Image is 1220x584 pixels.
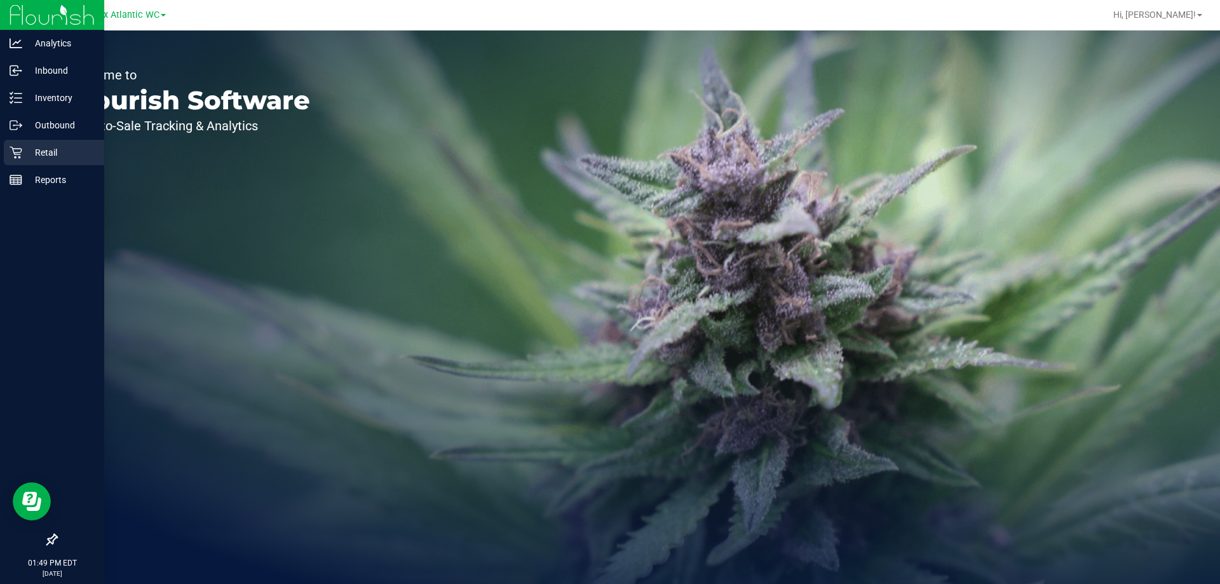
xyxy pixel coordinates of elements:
[10,92,22,104] inline-svg: Inventory
[22,36,98,51] p: Analytics
[22,172,98,187] p: Reports
[13,482,51,520] iframe: Resource center
[6,557,98,569] p: 01:49 PM EDT
[22,90,98,105] p: Inventory
[10,173,22,186] inline-svg: Reports
[1113,10,1196,20] span: Hi, [PERSON_NAME]!
[22,63,98,78] p: Inbound
[93,10,159,20] span: Jax Atlantic WC
[10,146,22,159] inline-svg: Retail
[69,119,310,132] p: Seed-to-Sale Tracking & Analytics
[10,37,22,50] inline-svg: Analytics
[6,569,98,578] p: [DATE]
[69,69,310,81] p: Welcome to
[69,88,310,113] p: Flourish Software
[22,118,98,133] p: Outbound
[10,119,22,132] inline-svg: Outbound
[22,145,98,160] p: Retail
[10,64,22,77] inline-svg: Inbound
